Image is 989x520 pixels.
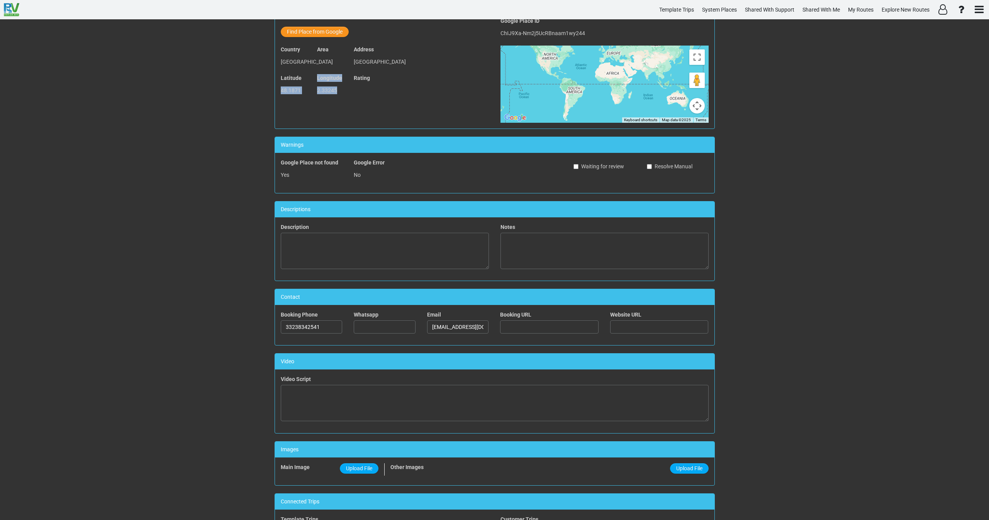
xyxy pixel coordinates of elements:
span: Map data ©2025 [662,118,691,122]
span: No [354,172,361,178]
a: Open this area in Google Maps (opens a new window) [502,113,528,123]
div: Images [275,442,714,457]
span: Upload File [346,465,372,471]
label: Whatsapp [354,311,378,318]
label: Booking Phone [281,311,318,318]
a: Shared With Support [741,2,798,17]
input: Resolve Manual [647,164,652,169]
a: Shared With Me [799,2,843,17]
a: My Routes [845,2,877,17]
a: Terms (opens in new tab) [696,118,706,122]
span: Upload File [676,465,702,471]
button: Keyboard shortcuts [624,117,657,123]
a: System Places [699,2,740,17]
div: Video [275,354,714,369]
div: Warnings [275,137,714,153]
label: Waiting for review [573,163,624,170]
span: Template Trips [659,7,694,13]
label: Google Place ID [500,17,539,25]
label: Main Image [281,463,310,471]
button: Toggle fullscreen view [689,49,705,65]
span: [GEOGRAPHIC_DATA] [281,59,333,65]
span: Explore New Routes [882,7,930,13]
label: Google Place not found [281,159,338,166]
div: Descriptions [275,202,714,217]
span: Shared With Me [802,7,840,13]
label: Google Error [354,159,385,166]
div: Contact [275,289,714,305]
div: Connected Trips [275,494,714,510]
button: Drag Pegman onto the map to open Street View [689,73,705,88]
label: Website URL [610,311,641,318]
span: [GEOGRAPHIC_DATA] [354,59,406,65]
img: Google [502,113,528,123]
label: Video Script [281,375,311,383]
label: Country [281,46,300,53]
a: Template Trips [656,2,697,17]
label: Longitude [317,74,342,82]
button: Find Place from Google [281,27,349,37]
label: Resolve Manual [647,163,692,170]
label: Address [354,46,374,53]
label: Description [281,223,309,231]
button: Map camera controls [689,98,705,113]
span: Yes [281,172,289,178]
label: Notes [500,223,515,231]
span: Shared With Support [745,7,794,13]
span: 2.33245 [317,87,337,93]
span: System Places [702,7,737,13]
label: Booking URL [500,311,531,318]
a: Explore New Routes [878,2,933,17]
label: Email [427,311,441,318]
label: Other Images [390,463,424,471]
span: My Routes [848,7,874,13]
span: ChIJ9Xa-Nm2j5UcRBnaam1wy244 [500,30,585,36]
img: RvPlanetLogo.png [4,3,19,16]
label: Area [317,46,329,53]
input: Waiting for review [573,164,578,169]
label: Rating [354,74,370,82]
label: Latitude [281,74,302,82]
span: 48.1871 [281,87,301,93]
